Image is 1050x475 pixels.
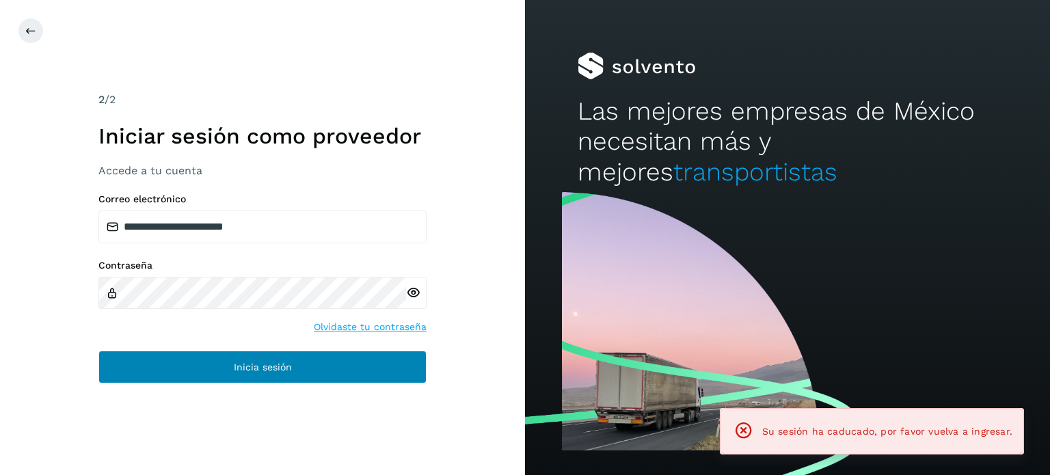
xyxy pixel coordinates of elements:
[762,426,1012,437] span: Su sesión ha caducado, por favor vuelva a ingresar.
[98,260,427,271] label: Contraseña
[98,92,427,108] div: /2
[578,96,997,187] h2: Las mejores empresas de México necesitan más y mejores
[98,193,427,205] label: Correo electrónico
[98,123,427,149] h1: Iniciar sesión como proveedor
[98,93,105,106] span: 2
[673,157,837,187] span: transportistas
[314,320,427,334] a: Olvidaste tu contraseña
[98,351,427,383] button: Inicia sesión
[98,164,427,177] h3: Accede a tu cuenta
[234,362,292,372] span: Inicia sesión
